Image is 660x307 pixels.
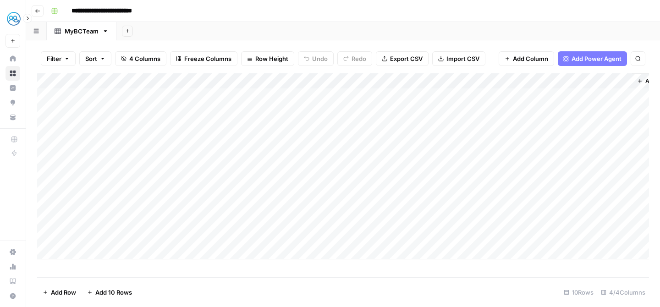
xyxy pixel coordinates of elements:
[5,289,20,303] button: Help + Support
[560,285,597,300] div: 10 Rows
[312,54,328,63] span: Undo
[255,54,288,63] span: Row Height
[47,54,61,63] span: Filter
[5,259,20,274] a: Usage
[41,51,76,66] button: Filter
[5,51,20,66] a: Home
[129,54,160,63] span: 4 Columns
[184,54,231,63] span: Freeze Columns
[5,274,20,289] a: Learning Hub
[37,285,82,300] button: Add Row
[5,66,20,81] a: Browse
[47,22,116,40] a: MyBCTeam
[65,27,99,36] div: MyBCTeam
[241,51,294,66] button: Row Height
[85,54,97,63] span: Sort
[499,51,554,66] button: Add Column
[446,54,479,63] span: Import CSV
[376,51,429,66] button: Export CSV
[51,288,76,297] span: Add Row
[5,245,20,259] a: Settings
[513,54,548,63] span: Add Column
[298,51,334,66] button: Undo
[95,288,132,297] span: Add 10 Rows
[5,11,22,27] img: MyHealthTeam Logo
[5,81,20,95] a: Insights
[5,95,20,110] a: Opportunities
[79,51,111,66] button: Sort
[5,110,20,125] a: Your Data
[390,54,423,63] span: Export CSV
[337,51,372,66] button: Redo
[115,51,166,66] button: 4 Columns
[82,285,137,300] button: Add 10 Rows
[597,285,649,300] div: 4/4 Columns
[572,54,621,63] span: Add Power Agent
[432,51,485,66] button: Import CSV
[5,7,20,30] button: Workspace: MyHealthTeam
[558,51,627,66] button: Add Power Agent
[170,51,237,66] button: Freeze Columns
[352,54,366,63] span: Redo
